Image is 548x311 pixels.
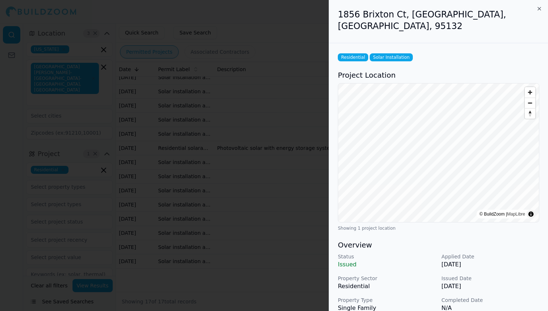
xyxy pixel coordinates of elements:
p: Property Sector [338,275,436,282]
summary: Toggle attribution [527,210,535,218]
p: Residential [338,282,436,291]
p: Issued [338,260,436,269]
h2: 1856 Brixton Ct, [GEOGRAPHIC_DATA], [GEOGRAPHIC_DATA], 95132 [338,9,539,32]
p: Status [338,253,436,260]
p: Completed Date [441,296,539,304]
h3: Overview [338,240,539,250]
p: Applied Date [441,253,539,260]
a: MapLibre [507,212,525,217]
div: © BuildZoom | [479,210,525,218]
button: Zoom in [525,87,535,98]
button: Reset bearing to north [525,108,535,119]
div: Showing 1 project location [338,225,539,231]
p: Property Type [338,296,436,304]
h3: Project Location [338,70,539,80]
span: Solar Installation [370,53,413,61]
button: Zoom out [525,98,535,108]
p: [DATE] [441,282,539,291]
p: [DATE] [441,260,539,269]
canvas: Map [338,83,539,222]
p: Issued Date [441,275,539,282]
span: Residential [338,53,368,61]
